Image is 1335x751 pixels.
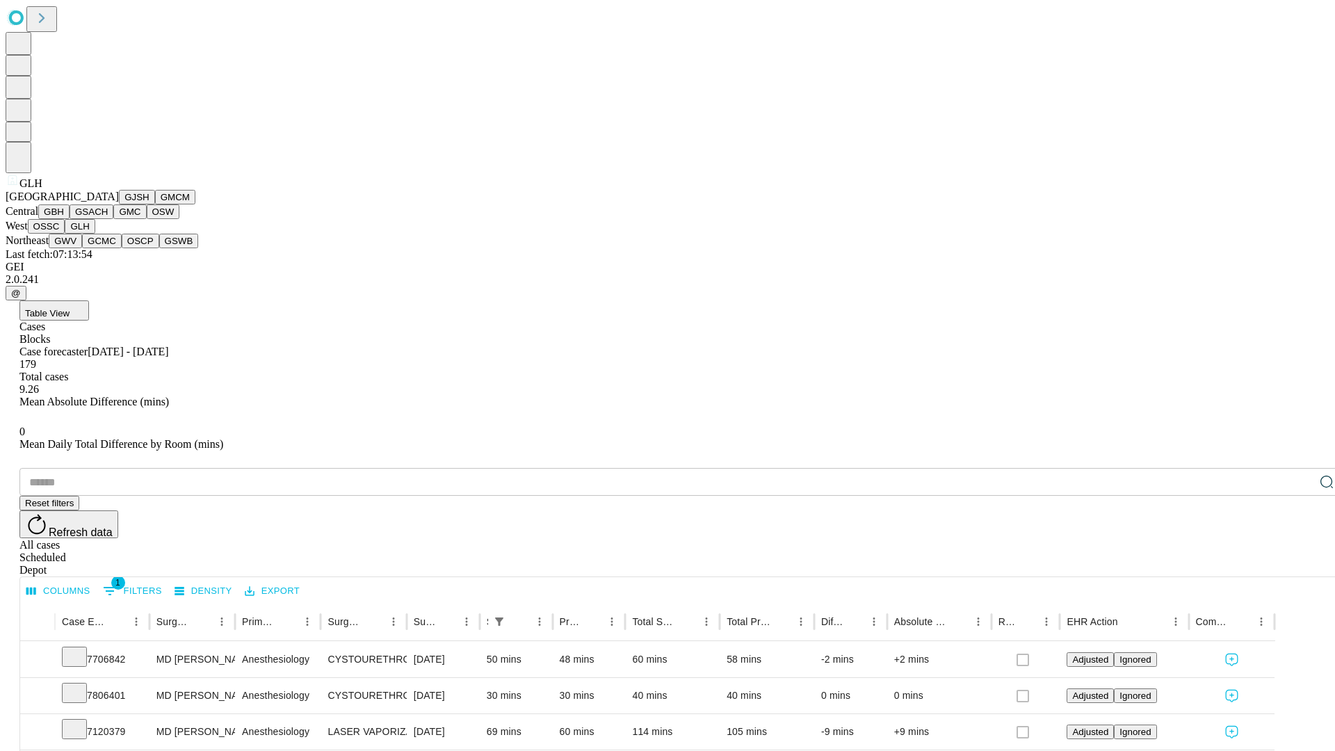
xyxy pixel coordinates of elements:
[1114,688,1156,703] button: Ignored
[560,642,619,677] div: 48 mins
[1037,612,1056,631] button: Menu
[327,642,399,677] div: CYSTOURETHROSCOPY WITH FULGURATION MINOR BLADDER TUMOR
[27,720,48,745] button: Expand
[414,678,473,713] div: [DATE]
[242,714,314,750] div: Anesthesiology
[821,642,880,677] div: -2 mins
[49,234,82,248] button: GWV
[127,612,146,631] button: Menu
[6,191,119,202] span: [GEOGRAPHIC_DATA]
[38,204,70,219] button: GBH
[155,190,195,204] button: GMCM
[19,177,42,189] span: GLH
[19,300,89,321] button: Table View
[6,248,92,260] span: Last fetch: 07:13:54
[414,714,473,750] div: [DATE]
[845,612,864,631] button: Sort
[212,612,232,631] button: Menu
[298,612,317,631] button: Menu
[1067,725,1114,739] button: Adjusted
[489,612,509,631] div: 1 active filter
[772,612,791,631] button: Sort
[632,714,713,750] div: 114 mins
[27,684,48,709] button: Expand
[530,612,549,631] button: Menu
[894,642,985,677] div: +2 mins
[25,308,70,318] span: Table View
[384,612,403,631] button: Menu
[65,219,95,234] button: GLH
[894,714,985,750] div: +9 mins
[242,678,314,713] div: Anesthesiology
[28,219,65,234] button: OSSC
[487,616,488,627] div: Scheduled In Room Duration
[242,616,277,627] div: Primary Service
[677,612,697,631] button: Sort
[510,612,530,631] button: Sort
[327,714,399,750] div: LASER VAPORIZATION [MEDICAL_DATA]
[19,510,118,538] button: Refresh data
[414,616,436,627] div: Surgery Date
[88,346,168,357] span: [DATE] - [DATE]
[27,648,48,672] button: Expand
[489,612,509,631] button: Show filters
[6,261,1329,273] div: GEI
[1072,727,1108,737] span: Adjusted
[998,616,1017,627] div: Resolved in EHR
[1067,652,1114,667] button: Adjusted
[560,678,619,713] div: 30 mins
[1232,612,1252,631] button: Sort
[82,234,122,248] button: GCMC
[821,714,880,750] div: -9 mins
[949,612,969,631] button: Sort
[1119,654,1151,665] span: Ignored
[156,616,191,627] div: Surgeon Name
[1119,612,1139,631] button: Sort
[25,498,74,508] span: Reset filters
[99,580,165,602] button: Show filters
[62,642,143,677] div: 7706842
[19,358,36,370] span: 179
[327,678,399,713] div: CYSTOURETHROSCOPY, INJ FOR CHEMODENERVATION
[1119,691,1151,701] span: Ignored
[241,581,303,602] button: Export
[6,220,28,232] span: West
[894,678,985,713] div: 0 mins
[1114,652,1156,667] button: Ignored
[1072,691,1108,701] span: Adjusted
[727,714,807,750] div: 105 mins
[1017,612,1037,631] button: Sort
[1119,727,1151,737] span: Ignored
[159,234,199,248] button: GSWB
[49,526,113,538] span: Refresh data
[697,612,716,631] button: Menu
[632,616,676,627] div: Total Scheduled Duration
[1067,616,1117,627] div: EHR Action
[156,714,228,750] div: MD [PERSON_NAME] Md
[156,642,228,677] div: MD [PERSON_NAME] Md
[119,190,155,204] button: GJSH
[70,204,113,219] button: GSACH
[1072,654,1108,665] span: Adjusted
[632,678,713,713] div: 40 mins
[487,714,546,750] div: 69 mins
[6,234,49,246] span: Northeast
[62,616,106,627] div: Case Epic Id
[122,234,159,248] button: OSCP
[107,612,127,631] button: Sort
[727,678,807,713] div: 40 mins
[583,612,602,631] button: Sort
[560,616,582,627] div: Predicted In Room Duration
[727,642,807,677] div: 58 mins
[193,612,212,631] button: Sort
[171,581,236,602] button: Density
[487,678,546,713] div: 30 mins
[969,612,988,631] button: Menu
[632,642,713,677] div: 60 mins
[1067,688,1114,703] button: Adjusted
[62,678,143,713] div: 7806401
[487,642,546,677] div: 50 mins
[62,714,143,750] div: 7120379
[602,612,622,631] button: Menu
[894,616,948,627] div: Absolute Difference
